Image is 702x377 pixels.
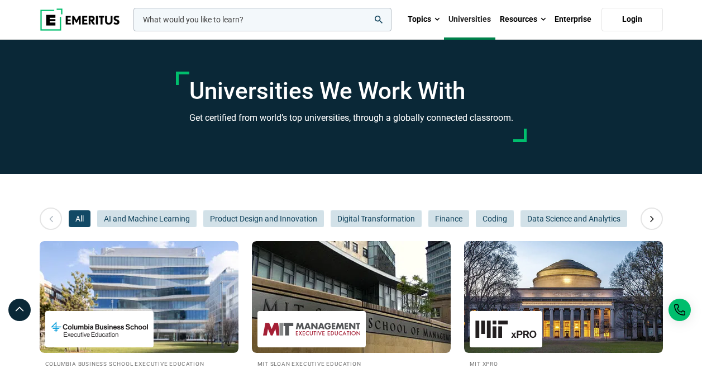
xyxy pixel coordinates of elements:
[428,210,469,227] button: Finance
[40,241,238,368] a: Universities We Work With Columbia Business School Executive Education Columbia Business School E...
[470,359,657,368] h2: MIT xPRO
[252,241,451,353] img: Universities We Work With
[601,8,663,31] a: Login
[257,359,445,368] h2: MIT Sloan Executive Education
[263,317,360,342] img: MIT Sloan Executive Education
[475,317,537,342] img: MIT xPRO
[40,241,238,353] img: Universities We Work With
[97,210,197,227] button: AI and Machine Learning
[133,8,391,31] input: woocommerce-product-search-field-0
[464,241,663,368] a: Universities We Work With MIT xPRO MIT xPRO
[476,210,514,227] button: Coding
[520,210,627,227] button: Data Science and Analytics
[189,111,513,125] h3: Get certified from world’s top universities, through a globally connected classroom.
[464,241,663,353] img: Universities We Work With
[331,210,422,227] button: Digital Transformation
[51,317,148,342] img: Columbia Business School Executive Education
[203,210,324,227] button: Product Design and Innovation
[45,359,233,368] h2: Columbia Business School Executive Education
[189,77,513,105] h1: Universities We Work With
[69,210,90,227] button: All
[252,241,451,368] a: Universities We Work With MIT Sloan Executive Education MIT Sloan Executive Education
